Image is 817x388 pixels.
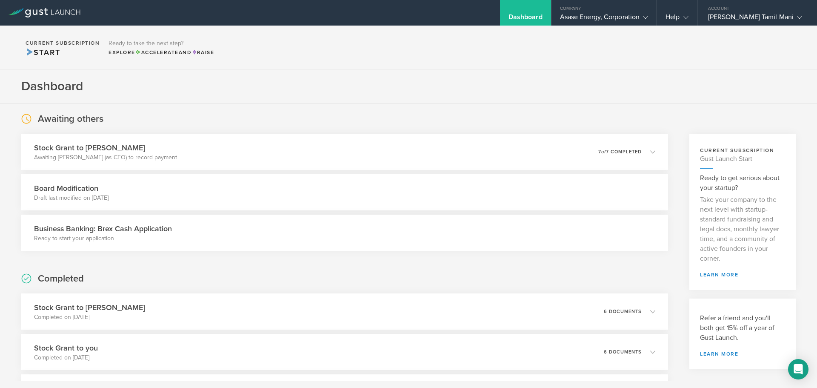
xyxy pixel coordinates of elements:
[34,354,98,362] p: Completed on [DATE]
[34,302,145,313] h3: Stock Grant to [PERSON_NAME]
[604,350,642,354] p: 6 documents
[666,13,688,26] div: Help
[38,273,84,285] h2: Completed
[508,13,543,26] div: Dashboard
[700,313,785,343] h3: Refer a friend and you'll both get 15% off a year of Gust Launch.
[109,49,214,56] div: Explore
[191,49,214,55] span: Raise
[109,40,214,46] h3: Ready to take the next step?
[788,359,808,379] div: Open Intercom Messenger
[34,194,109,202] p: Draft last modified on [DATE]
[708,13,802,26] div: [PERSON_NAME] Tamil Mani
[34,183,109,194] h3: Board Modification
[560,13,648,26] div: Asase Energy, Corporation
[700,351,785,356] a: Learn more
[700,173,785,193] h3: Ready to get serious about your startup?
[135,49,179,55] span: Accelerate
[26,48,60,57] span: Start
[34,342,98,354] h3: Stock Grant to you
[104,34,218,60] div: Ready to take the next step?ExploreAccelerateandRaise
[34,142,177,153] h3: Stock Grant to [PERSON_NAME]
[700,154,785,164] h4: Gust Launch Start
[700,272,785,277] a: learn more
[26,40,100,46] h2: Current Subscription
[34,313,145,322] p: Completed on [DATE]
[135,49,192,55] span: and
[34,223,172,234] h3: Business Banking: Brex Cash Application
[38,113,103,125] h2: Awaiting others
[598,149,642,154] p: 7 7 completed
[34,153,177,162] p: Awaiting [PERSON_NAME] (as CEO) to record payment
[604,309,642,314] p: 6 documents
[700,195,785,264] p: Take your company to the next level with startup-standard fundraising and legal docs, monthly law...
[601,149,606,155] em: of
[700,147,785,154] h3: current subscription
[34,234,172,243] p: Ready to start your application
